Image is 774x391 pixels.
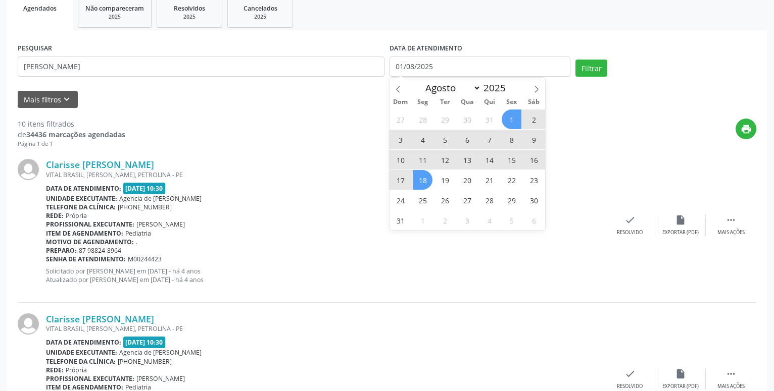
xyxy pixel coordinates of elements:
b: Telefone da clínica: [46,357,116,366]
span: Julho 28, 2025 [413,109,432,129]
span: Agosto 4, 2025 [413,130,432,149]
b: Data de atendimento: [46,184,121,193]
i: insert_drive_file [675,368,686,379]
span: Qui [478,99,501,105]
input: Year [481,81,514,94]
span: Agosto 30, 2025 [524,190,544,210]
i: check [624,368,636,379]
b: Rede: [46,211,64,220]
span: Setembro 4, 2025 [479,210,499,230]
span: [DATE] 10:30 [123,337,166,348]
span: Setembro 3, 2025 [457,210,477,230]
div: Exportar (PDF) [662,383,699,390]
span: Agosto 25, 2025 [413,190,432,210]
span: [PERSON_NAME] [136,374,185,383]
i: keyboard_arrow_down [61,94,72,105]
select: Month [420,81,481,95]
span: Resolvidos [174,4,205,13]
div: 2025 [164,13,215,21]
div: VITAL BRASIL, [PERSON_NAME], PETROLINA - PE [46,171,605,179]
label: PESQUISAR [18,41,52,57]
a: Clarisse [PERSON_NAME] [46,159,154,170]
span: Agosto 11, 2025 [413,150,432,170]
button: Mais filtroskeyboard_arrow_down [18,91,78,108]
b: Unidade executante: [46,194,117,203]
span: Não compareceram [85,4,144,13]
b: Senha de atendimento: [46,255,126,263]
span: Agosto 18, 2025 [413,170,432,190]
input: Selecione um intervalo [390,57,570,77]
div: Resolvido [617,229,643,236]
span: Qua [456,99,478,105]
span: Agosto 12, 2025 [435,150,455,170]
label: DATA DE ATENDIMENTO [390,41,462,57]
span: Agosto 29, 2025 [502,190,521,210]
div: 2025 [85,13,144,21]
i:  [725,214,737,226]
span: Agosto 16, 2025 [524,150,544,170]
span: [PHONE_NUMBER] [118,357,172,366]
span: Agosto 2, 2025 [524,109,544,129]
b: Profissional executante: [46,374,134,383]
b: Rede: [46,366,64,374]
span: Seg [412,99,434,105]
span: Agosto 20, 2025 [457,170,477,190]
span: . [136,238,137,246]
div: 10 itens filtrados [18,119,125,129]
span: Sex [501,99,523,105]
span: Setembro 5, 2025 [502,210,521,230]
b: Item de agendamento: [46,229,123,238]
span: Agosto 10, 2025 [391,150,410,170]
span: Agosto 19, 2025 [435,170,455,190]
span: Agosto 28, 2025 [479,190,499,210]
span: Agosto 7, 2025 [479,130,499,149]
span: [PHONE_NUMBER] [118,203,172,211]
span: Própria [66,366,87,374]
div: de [18,129,125,140]
input: Nome, código do beneficiário ou CPF [18,57,384,77]
span: Julho 31, 2025 [479,109,499,129]
i: print [741,124,752,135]
b: Preparo: [46,246,77,255]
span: Própria [66,211,87,220]
span: Agosto 26, 2025 [435,190,455,210]
span: Agosto 1, 2025 [502,109,521,129]
span: 87 98824-8964 [79,246,121,255]
div: Página 1 de 1 [18,140,125,148]
span: Agosto 9, 2025 [524,130,544,149]
span: [PERSON_NAME] [136,220,185,229]
button: print [736,119,756,139]
i: insert_drive_file [675,214,686,226]
b: Profissional executante: [46,220,134,229]
span: Julho 30, 2025 [457,109,477,129]
span: Agosto 14, 2025 [479,150,499,170]
div: Mais ações [717,383,745,390]
b: Motivo de agendamento: [46,238,134,246]
img: img [18,313,39,334]
span: Agencia de [PERSON_NAME] [119,348,202,357]
i: check [624,214,636,226]
span: Pediatria [125,229,151,238]
div: VITAL BRASIL, [PERSON_NAME], PETROLINA - PE [46,324,605,333]
span: M00244423 [128,255,162,263]
span: Agosto 13, 2025 [457,150,477,170]
span: Agosto 5, 2025 [435,130,455,149]
span: Setembro 1, 2025 [413,210,432,230]
img: img [18,159,39,180]
span: Ter [434,99,456,105]
span: Agosto 24, 2025 [391,190,410,210]
span: Agosto 8, 2025 [502,130,521,149]
span: Julho 27, 2025 [391,109,410,129]
span: Agosto 31, 2025 [391,210,410,230]
b: Unidade executante: [46,348,117,357]
div: Mais ações [717,229,745,236]
span: [DATE] 10:30 [123,183,166,194]
p: Solicitado por [PERSON_NAME] em [DATE] - há 4 anos Atualizado por [PERSON_NAME] em [DATE] - há 4 ... [46,267,605,284]
strong: 34436 marcações agendadas [26,130,125,139]
a: Clarisse [PERSON_NAME] [46,313,154,324]
span: Agendados [23,4,57,13]
span: Agosto 22, 2025 [502,170,521,190]
span: Agosto 17, 2025 [391,170,410,190]
span: Dom [390,99,412,105]
span: Cancelados [244,4,277,13]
